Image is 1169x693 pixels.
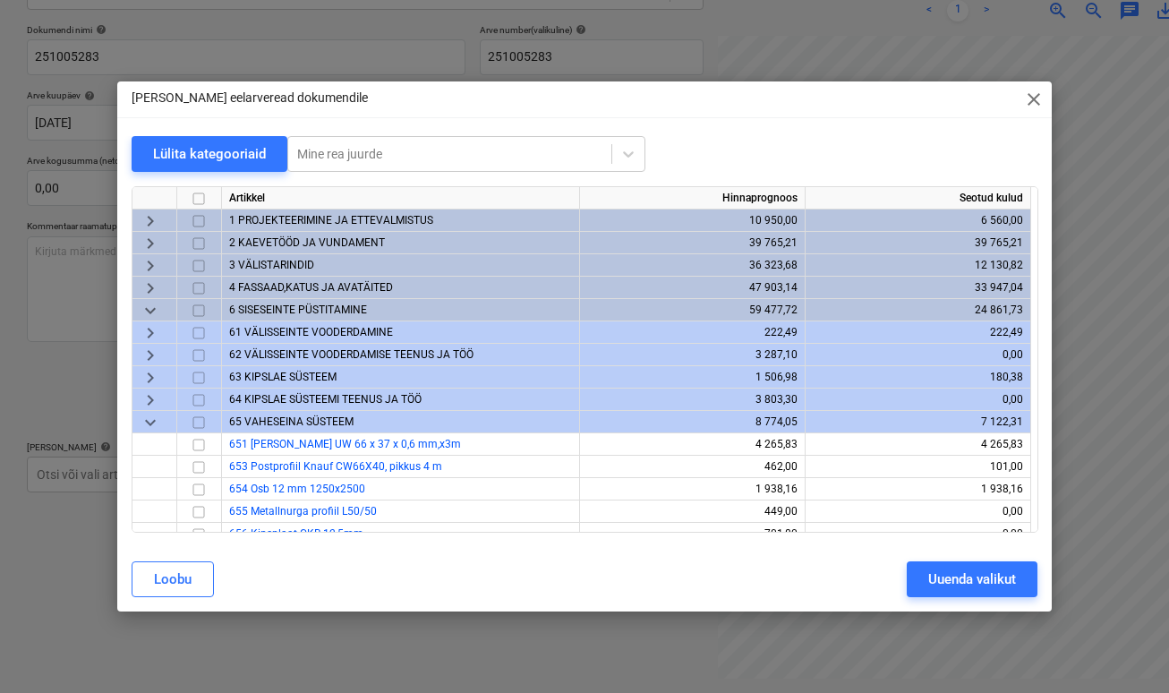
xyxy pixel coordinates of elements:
[813,411,1023,433] div: 7 122,31
[140,255,161,277] span: keyboard_arrow_right
[222,187,580,210] div: Artikkel
[132,89,368,107] p: [PERSON_NAME] eelarveread dokumendile
[813,478,1023,500] div: 1 938,16
[813,523,1023,545] div: 0,00
[140,210,161,232] span: keyboard_arrow_right
[1079,607,1169,693] iframe: Chat Widget
[153,142,266,166] div: Lülita kategooriaid
[229,438,461,450] span: 651 Knauf UW 66 x 37 x 0,6 mm,x3m
[132,136,287,172] button: Lülita kategooriaid
[140,367,161,389] span: keyboard_arrow_right
[1023,89,1045,110] span: close
[587,411,798,433] div: 8 774,05
[229,460,442,473] a: 653 Postprofiil Knauf CW66X40, pikkus 4 m
[813,366,1023,389] div: 180,38
[587,254,798,277] div: 36 323,68
[229,304,367,316] span: 6 SISESEINTE PÜSTITAMINE
[587,456,798,478] div: 462,00
[229,214,433,227] span: 1 PROJEKTEERIMINE JA ETTEVALMISTUS
[132,561,214,597] button: Loobu
[587,366,798,389] div: 1 506,98
[229,348,474,361] span: 62 VÄLISSEINTE VOODERDAMISE TEENUS JA TÖÖ
[229,438,461,450] a: 651 [PERSON_NAME] UW 66 x 37 x 0,6 mm,x3m
[813,433,1023,456] div: 4 265,83
[587,344,798,366] div: 3 287,10
[587,478,798,500] div: 1 938,16
[154,568,192,591] div: Loobu
[813,456,1023,478] div: 101,00
[813,254,1023,277] div: 12 130,82
[813,344,1023,366] div: 0,00
[229,236,385,249] span: 2 KAEVETÖÖD JA VUNDAMENT
[140,278,161,299] span: keyboard_arrow_right
[587,277,798,299] div: 47 903,14
[229,415,354,428] span: 65 VAHESEINA SÜSTEEM
[587,523,798,545] div: 701,80
[140,322,161,344] span: keyboard_arrow_right
[229,326,393,338] span: 61 VÄLISSEINTE VOODERDAMINE
[587,500,798,523] div: 449,00
[229,505,377,518] a: 655 Metallnurga profiil L50/50
[928,568,1016,591] div: Uuenda valikut
[907,561,1037,597] button: Uuenda valikut
[813,210,1023,232] div: 6 560,00
[140,389,161,411] span: keyboard_arrow_right
[229,259,314,271] span: 3 VÄLISTARINDID
[587,433,798,456] div: 4 265,83
[587,321,798,344] div: 222,49
[806,187,1031,210] div: Seotud kulud
[580,187,806,210] div: Hinnaprognoos
[140,233,161,254] span: keyboard_arrow_right
[813,500,1023,523] div: 0,00
[229,393,422,406] span: 64 KIPSLAE SÜSTEEMI TEENUS JA TÖÖ
[140,300,161,321] span: keyboard_arrow_down
[813,299,1023,321] div: 24 861,73
[229,281,393,294] span: 4 FASSAAD,KATUS JA AVATÄITED
[140,345,161,366] span: keyboard_arrow_right
[229,527,363,540] a: 656 Kipsplaat GKB 12,5mm
[813,277,1023,299] div: 33 947,04
[813,232,1023,254] div: 39 765,21
[587,299,798,321] div: 59 477,72
[813,321,1023,344] div: 222,49
[229,483,365,495] a: 654 Osb 12 mm 1250x2500
[813,389,1023,411] div: 0,00
[140,412,161,433] span: keyboard_arrow_down
[587,210,798,232] div: 10 950,00
[229,371,337,383] span: 63 KIPSLAE SÜSTEEM
[587,389,798,411] div: 3 803,30
[587,232,798,254] div: 39 765,21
